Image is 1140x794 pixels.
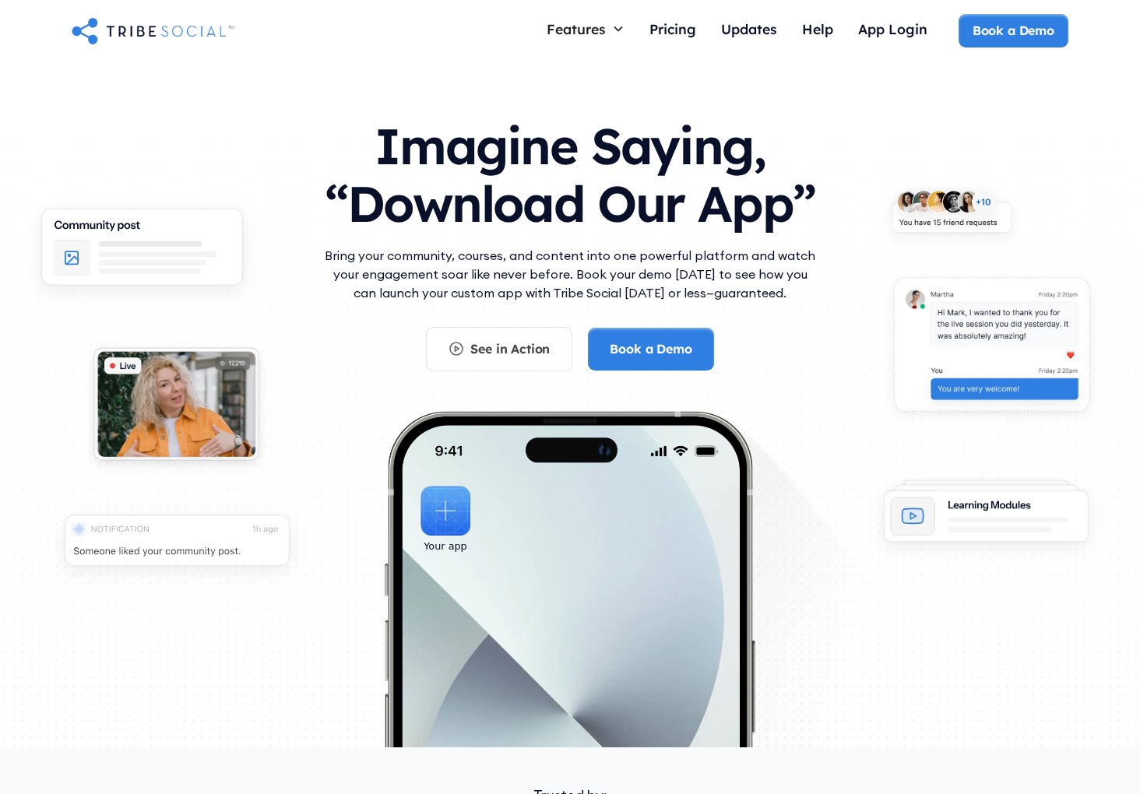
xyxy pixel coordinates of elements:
[878,180,1026,251] img: An illustration of New friends requests
[547,20,606,37] div: Features
[858,20,927,37] div: App Login
[802,20,833,37] div: Help
[637,14,709,47] a: Pricing
[46,501,308,589] img: An illustration of push notification
[867,470,1106,564] img: An illustration of Learning Modules
[470,340,550,357] div: See in Action
[790,14,846,47] a: Help
[321,102,819,240] h1: Imagine Saying, “Download Our App”
[846,14,940,47] a: App Login
[588,328,713,370] a: Book a Demo
[424,538,466,555] div: Your app
[721,20,777,37] div: Updates
[321,246,819,302] p: Bring your community, courses, and content into one powerful platform and watch your engagement s...
[878,266,1106,431] img: An illustration of chat
[534,14,637,44] div: Features
[23,195,262,309] img: An illustration of Community Feed
[649,20,696,37] div: Pricing
[709,14,790,47] a: Updates
[79,337,273,479] img: An illustration of Live video
[959,14,1068,47] a: Book a Demo
[72,15,234,46] a: home
[426,327,572,371] a: See in Action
